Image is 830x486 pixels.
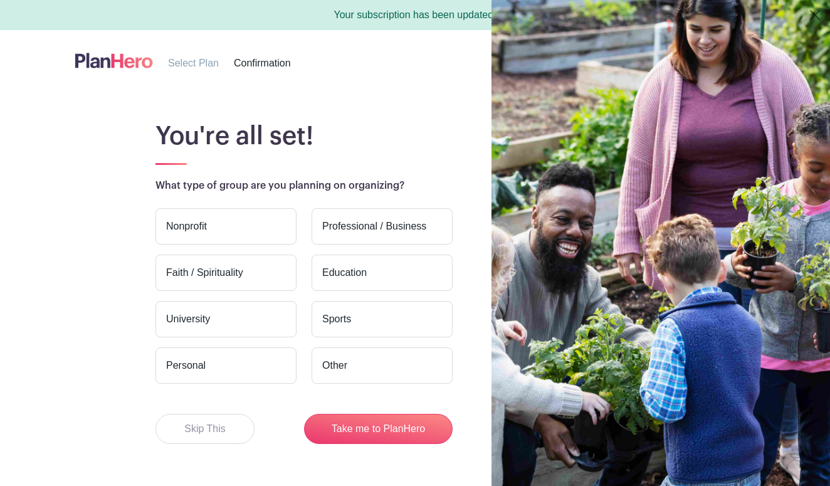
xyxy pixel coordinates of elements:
button: Take me to PlanHero [304,414,453,444]
label: University [155,301,297,337]
label: Education [312,255,453,291]
label: Nonprofit [155,208,297,245]
img: logo-507f7623f17ff9eddc593b1ce0a138ce2505c220e1c5a4e2b4648c50719b7d32.svg [75,50,153,71]
h1: You're all set! [155,121,750,151]
span: Confirmation [234,58,291,68]
label: Other [312,347,453,384]
button: Skip This [155,414,255,444]
p: What type of group are you planning on organizing? [155,178,750,193]
span: Select Plan [168,58,219,68]
label: Sports [312,301,453,337]
label: Faith / Spirituality [155,255,297,291]
label: Professional / Business [312,208,453,245]
label: Personal [155,347,297,384]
